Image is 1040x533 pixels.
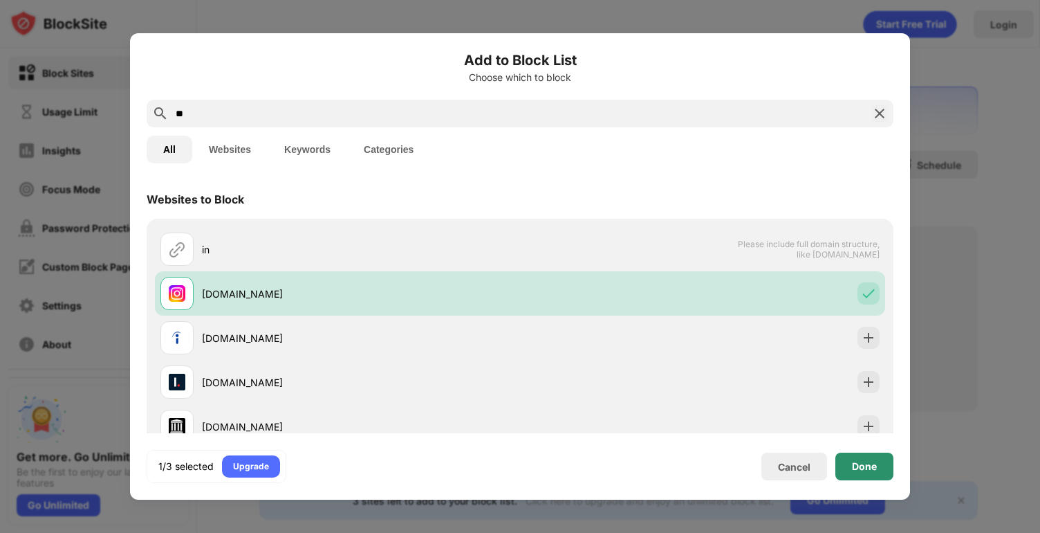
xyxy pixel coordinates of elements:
span: Please include full domain structure, like [DOMAIN_NAME] [737,239,880,260]
div: Choose which to block [147,72,893,83]
div: 1/3 selected [158,460,214,473]
div: Done [852,461,877,472]
div: [DOMAIN_NAME] [202,419,520,434]
div: [DOMAIN_NAME] [202,287,520,301]
img: search.svg [152,105,169,122]
img: url.svg [169,241,185,258]
div: [DOMAIN_NAME] [202,331,520,345]
button: All [147,136,192,163]
button: Websites [192,136,268,163]
img: favicons [169,418,185,435]
button: Categories [347,136,430,163]
img: favicons [169,374,185,390]
img: favicons [169,329,185,346]
div: Cancel [778,461,810,473]
div: [DOMAIN_NAME] [202,375,520,390]
div: Upgrade [233,460,269,473]
button: Keywords [268,136,347,163]
img: favicons [169,285,185,302]
h6: Add to Block List [147,50,893,71]
div: in [202,242,520,257]
img: search-close [871,105,888,122]
div: Websites to Block [147,192,244,206]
